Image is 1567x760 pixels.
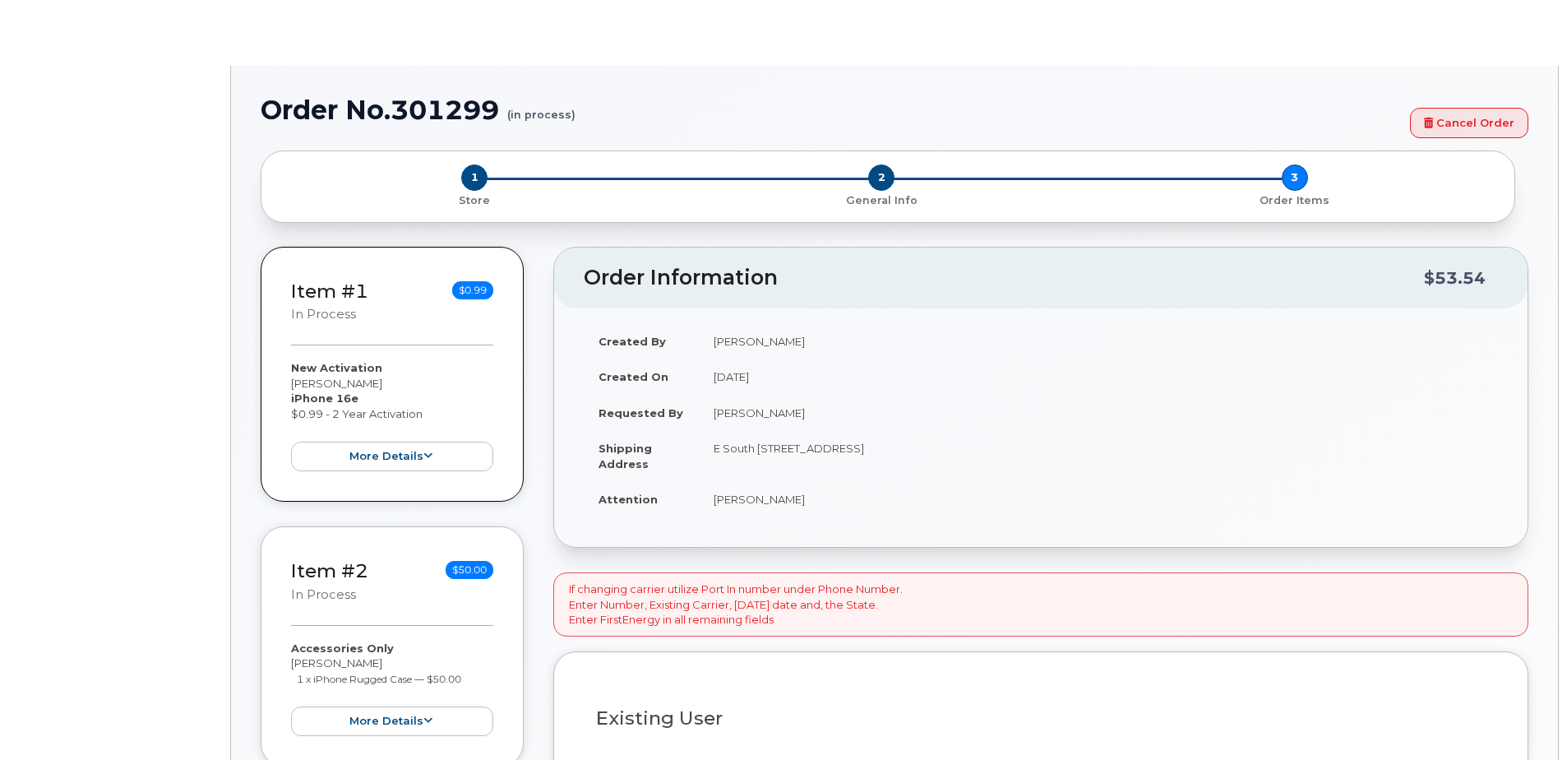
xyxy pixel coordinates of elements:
strong: Created On [599,370,668,383]
span: $50.00 [446,561,493,579]
td: [PERSON_NAME] [699,323,1498,359]
small: in process [291,587,356,602]
td: [DATE] [699,359,1498,395]
span: 2 [868,165,894,191]
div: $53.54 [1424,262,1486,294]
p: If changing carrier utilize Port In number under Phone Number. Enter Number, Existing Carrier, [D... [569,582,903,628]
a: Item #2 [291,559,368,582]
div: [PERSON_NAME] $0.99 - 2 Year Activation [291,360,493,471]
h3: Existing User [596,708,1486,729]
button: more details [291,707,493,737]
strong: Requested By [599,406,683,419]
strong: Accessories Only [291,642,394,655]
strong: Shipping Address [599,442,652,470]
strong: iPhone 16e [291,392,358,405]
p: General Info [682,193,1082,208]
div: [PERSON_NAME] [291,641,493,736]
a: Cancel Order [1410,108,1528,138]
a: 2 General Info [675,191,1089,208]
td: E South [STREET_ADDRESS] [699,430,1498,481]
td: [PERSON_NAME] [699,395,1498,431]
a: 1 Store [275,191,675,208]
small: 1 x iPhone Rugged Case — $50.00 [297,673,461,685]
strong: New Activation [291,361,382,374]
a: Item #1 [291,280,368,303]
p: Store [281,193,668,208]
small: in process [291,307,356,322]
strong: Attention [599,493,658,506]
small: (in process) [507,95,575,121]
h2: Order Information [584,266,1424,290]
span: $0.99 [452,281,493,299]
button: more details [291,442,493,472]
td: [PERSON_NAME] [699,481,1498,517]
span: 1 [461,165,488,191]
strong: Created By [599,335,666,348]
h1: Order No.301299 [261,95,1402,124]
